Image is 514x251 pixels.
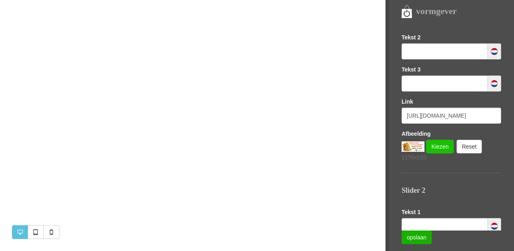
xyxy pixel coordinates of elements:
a: Mobile [43,225,59,239]
a: Desktop [12,225,28,239]
a: Reset [457,140,482,153]
label: Slider 2 [402,186,425,196]
label: Afbeelding [402,130,430,138]
img: flag_nl-nl.png [490,47,498,55]
a: Kiezen [426,140,454,153]
a: opslaan [402,231,432,244]
img: flag_nl-nl.png [490,222,498,230]
a: Tablet [28,225,44,239]
p: 1170x510 [402,153,501,161]
label: Tekst 1 [402,208,420,216]
label: Link [402,98,413,106]
img: bildtstar-nieuwe-oogst-gewassen-slider.jpg [402,141,424,152]
strong: vormgever [416,6,457,16]
img: flag_nl-nl.png [490,80,498,88]
label: Tekst 2 [402,33,420,41]
label: Tekst 3 [402,65,420,73]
